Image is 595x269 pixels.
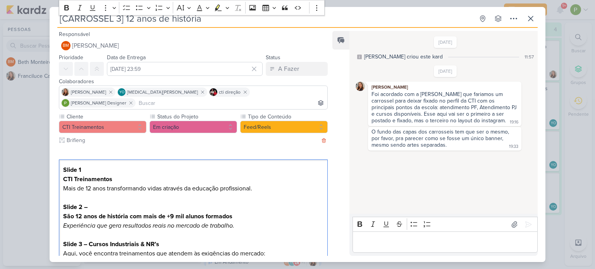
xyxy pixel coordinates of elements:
span: [MEDICAL_DATA][PERSON_NAME] [127,89,198,96]
label: Status do Projeto [156,113,237,121]
strong: Slide 3 – Cursos Industriais & NR’s [63,240,159,248]
p: Aqui, você encontra treinamentos que atendem às exigências do mercado: [63,240,323,258]
img: Paloma Paixão Designer [62,99,69,107]
span: [PERSON_NAME] [71,89,106,96]
div: [PERSON_NAME] criou este kard [364,53,443,61]
div: O fundo das capas dos carrosseis tem que ser o mesmo, por favor, pra parecer como se fosse um úni... [371,129,511,148]
label: Responsável [59,31,90,38]
label: Status [266,54,280,61]
input: Texto sem título [65,136,320,144]
strong: Slide 2 – [63,203,88,211]
span: [PERSON_NAME] Designer [71,99,126,106]
input: Buscar [137,98,326,108]
div: Foi acordado com a [PERSON_NAME] que fariamos um carrossel para deixar fixado no perfil da CTI co... [371,91,518,124]
strong: Slide 1 [63,166,81,174]
p: BM [63,44,69,48]
div: Editor toolbar [353,217,538,232]
div: Editor editing area: main [353,231,538,253]
label: Cliente [66,113,146,121]
input: Select a date [107,62,263,76]
div: 19:16 [510,119,518,125]
strong: São 12 anos de história com mais de +9 mil alunos formados [63,212,232,220]
p: YO [119,91,124,94]
div: 11:57 [524,53,534,60]
button: A Fazer [266,62,328,76]
div: Yasmin Oliveira [118,88,126,96]
div: [PERSON_NAME] [370,83,520,91]
img: cti direção [210,88,217,96]
label: Prioridade [59,54,83,61]
button: Feed/Reels [240,121,328,133]
button: Em criação [150,121,237,133]
img: Franciluce Carvalho [62,88,69,96]
button: BM [PERSON_NAME] [59,39,328,53]
div: Beth Monteiro [61,41,71,50]
img: Franciluce Carvalho [356,82,365,91]
strong: CTI Treinamentos [63,175,112,183]
div: Colaboradores [59,77,328,86]
p: Mais de 12 anos transformando vidas através da educação profissional. [63,165,323,193]
span: cti direção [219,89,241,96]
div: A Fazer [278,64,299,74]
label: Tipo de Conteúdo [247,113,328,121]
button: CTI Treinamentos [59,121,146,133]
input: Kard Sem Título [57,12,474,26]
label: Data de Entrega [107,54,146,61]
span: [PERSON_NAME] [72,41,119,50]
i: Experiência que gera resultados reais no mercado de trabalho. [63,222,234,230]
div: 19:33 [509,144,518,150]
